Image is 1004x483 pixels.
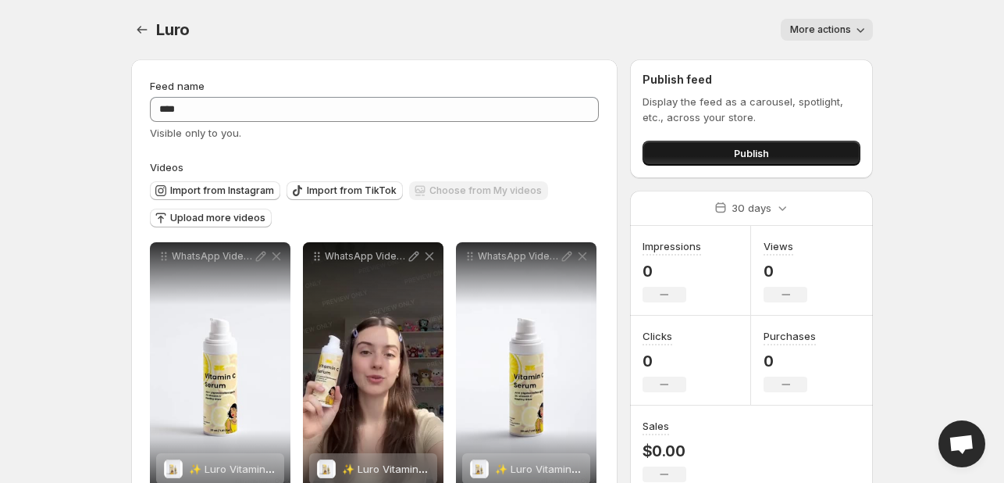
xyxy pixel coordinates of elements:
[643,238,701,254] h3: Impressions
[478,250,559,263] p: WhatsApp Video [DATE] at 102510 AM 2
[790,23,851,36] span: More actions
[734,145,769,161] span: Publish
[342,463,630,475] span: ✨ Luro Vitamin C Glow Serum | Brighten & Hydrate – 30ml
[172,250,253,263] p: WhatsApp Video [DATE] at 102510 AM 3
[764,352,816,370] p: 0
[170,184,274,197] span: Import from Instagram
[495,463,783,475] span: ✨ Luro Vitamin C Glow Serum | Brighten & Hydrate – 30ml
[189,463,477,475] span: ✨ Luro Vitamin C Glow Serum | Brighten & Hydrate – 30ml
[150,181,280,200] button: Import from Instagram
[170,212,265,224] span: Upload more videos
[150,209,272,227] button: Upload more videos
[781,19,873,41] button: More actions
[764,262,807,281] p: 0
[156,20,190,39] span: Luro
[287,181,403,200] button: Import from TikTok
[131,19,153,41] button: Settings
[150,80,205,92] span: Feed name
[307,184,397,197] span: Import from TikTok
[732,200,771,216] p: 30 days
[643,94,860,125] p: Display the feed as a carousel, spotlight, etc., across your store.
[643,352,686,370] p: 0
[643,418,669,434] h3: Sales
[643,262,701,281] p: 0
[643,141,860,166] button: Publish
[643,72,860,88] h2: Publish feed
[643,328,672,344] h3: Clicks
[325,250,406,263] p: WhatsApp Video [DATE] at 54653 PM
[150,161,183,174] span: Videos
[764,238,793,254] h3: Views
[150,127,241,139] span: Visible only to you.
[643,442,686,460] p: $0.00
[938,420,985,467] div: Open chat
[764,328,816,344] h3: Purchases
